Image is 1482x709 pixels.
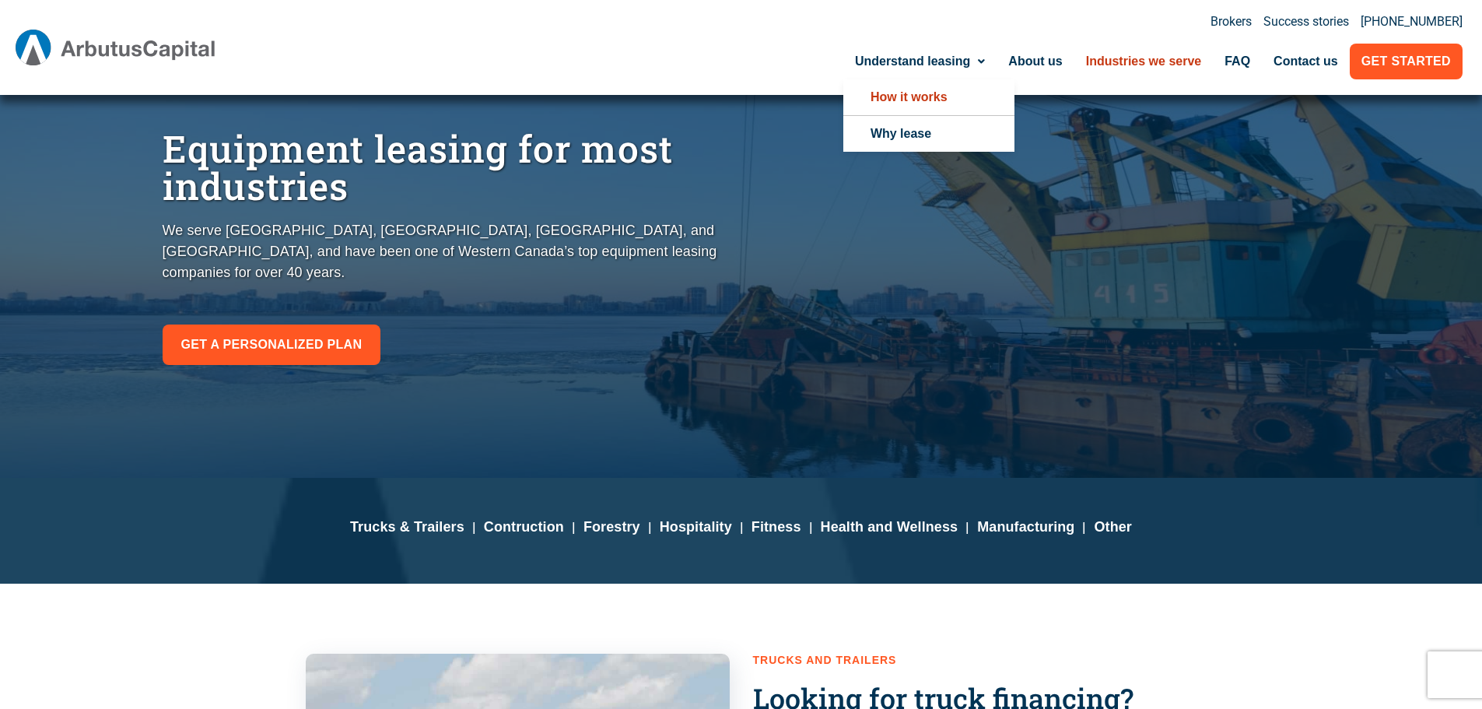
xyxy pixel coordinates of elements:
a: Get Started [1350,44,1463,79]
a: Other [1094,519,1132,535]
h5: | [572,517,576,538]
a: Forestry [583,519,640,535]
a: Hospitality [660,519,732,535]
h5: | [648,517,652,538]
a: About us [997,44,1074,79]
h2: Trucks and Trailers [753,654,1177,667]
a: Get a personalized plan [163,325,381,365]
a: FAQ [1213,44,1262,79]
a: Understand leasing [843,44,997,79]
a: Success stories [1263,16,1349,28]
a: Brokers [1210,16,1252,28]
a: Fitness [752,519,801,535]
p: We serve [GEOGRAPHIC_DATA], [GEOGRAPHIC_DATA], [GEOGRAPHIC_DATA], and [GEOGRAPHIC_DATA], and have... [163,220,734,283]
a: How it works [843,79,1014,115]
a: Trucks & Trailers [350,519,464,535]
a: Why lease [843,116,1014,152]
a: Contact us [1262,44,1350,79]
a: Contruction [484,519,564,535]
h5: | [809,517,813,538]
h5: | [740,517,744,538]
a: Manufacturing [977,519,1074,535]
h1: Equipment leasing for most industries [163,130,734,205]
h5: | [472,517,476,538]
a: Industries we serve [1074,44,1214,79]
h5: | [1082,517,1086,538]
a: [PHONE_NUMBER] [1361,16,1463,28]
a: Health and Wellness [821,519,958,535]
span: Get a personalized plan [181,334,363,356]
h5: | [965,517,969,538]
